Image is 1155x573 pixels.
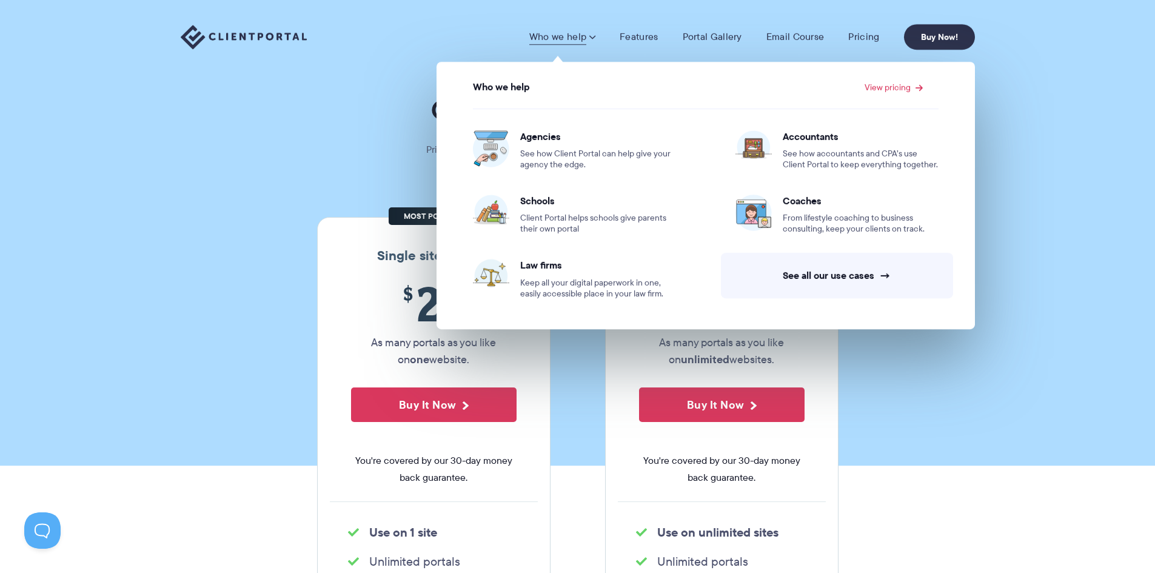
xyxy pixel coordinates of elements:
[410,351,429,367] strong: one
[351,387,517,422] button: Buy It Now
[396,141,760,158] p: Pricing shouldn't be complicated. Straightforward plans, no hidden fees.
[639,276,805,331] span: 49
[520,195,676,207] span: Schools
[520,149,676,170] span: See how Client Portal can help give your agency the edge.
[330,248,538,264] h3: Single site license
[783,149,939,170] span: See how accountants and CPA’s use Client Portal to keep everything together.
[766,31,825,43] a: Email Course
[443,97,968,312] ul: View pricing
[657,523,778,541] strong: Use on unlimited sites
[369,523,437,541] strong: Use on 1 site
[351,276,517,331] span: 25
[473,82,530,93] span: Who we help
[639,334,805,368] p: As many portals as you like on websites.
[721,253,953,298] a: See all our use cases
[683,31,742,43] a: Portal Gallery
[620,31,658,43] a: Features
[529,31,595,43] a: Who we help
[865,83,923,92] a: View pricing
[783,195,939,207] span: Coaches
[639,452,805,486] span: You're covered by our 30-day money back guarantee.
[348,553,520,570] li: Unlimited portals
[636,553,808,570] li: Unlimited portals
[520,259,676,271] span: Law firms
[351,452,517,486] span: You're covered by our 30-day money back guarantee.
[24,512,61,549] iframe: Toggle Customer Support
[520,278,676,300] span: Keep all your digital paperwork in one, easily accessible place in your law firm.
[639,387,805,422] button: Buy It Now
[880,269,891,282] span: →
[520,213,676,235] span: Client Portal helps schools give parents their own portal
[351,334,517,368] p: As many portals as you like on website.
[437,62,975,329] ul: Who we help
[783,213,939,235] span: From lifestyle coaching to business consulting, keep your clients on track.
[783,130,939,142] span: Accountants
[904,24,975,50] a: Buy Now!
[848,31,879,43] a: Pricing
[681,351,729,367] strong: unlimited
[520,130,676,142] span: Agencies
